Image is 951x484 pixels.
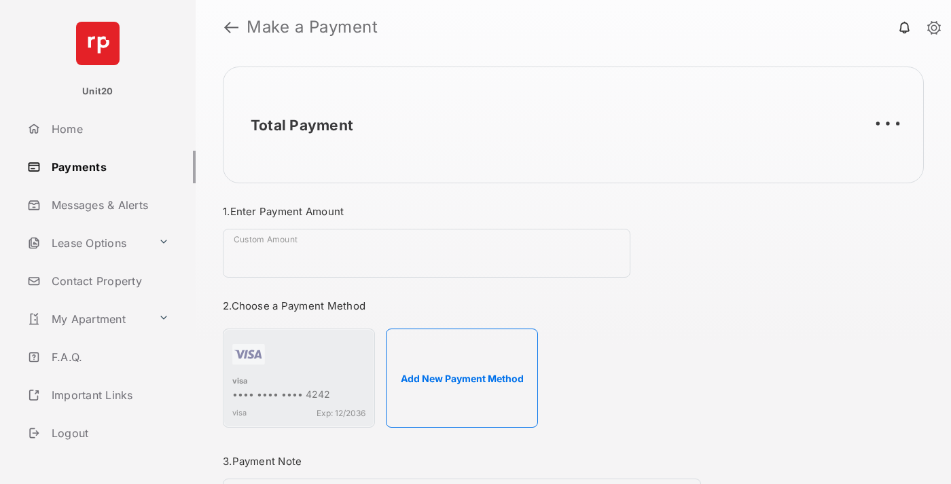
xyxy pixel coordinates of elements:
[232,376,365,388] div: visa
[232,408,247,418] span: visa
[22,227,153,259] a: Lease Options
[22,113,196,145] a: Home
[223,205,701,218] h3: 1. Enter Payment Amount
[247,19,378,35] strong: Make a Payment
[317,408,365,418] span: Exp: 12/2036
[386,329,538,428] button: Add New Payment Method
[22,189,196,221] a: Messages & Alerts
[22,303,153,335] a: My Apartment
[22,379,175,411] a: Important Links
[251,117,353,134] h2: Total Payment
[22,341,196,373] a: F.A.Q.
[82,85,113,98] p: Unit20
[223,329,375,428] div: visa•••• •••• •••• 4242visaExp: 12/2036
[76,22,120,65] img: svg+xml;base64,PHN2ZyB4bWxucz0iaHR0cDovL3d3dy53My5vcmcvMjAwMC9zdmciIHdpZHRoPSI2NCIgaGVpZ2h0PSI2NC...
[22,151,196,183] a: Payments
[22,265,196,297] a: Contact Property
[232,388,365,403] div: •••• •••• •••• 4242
[223,455,701,468] h3: 3. Payment Note
[22,417,196,449] a: Logout
[223,299,701,312] h3: 2. Choose a Payment Method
